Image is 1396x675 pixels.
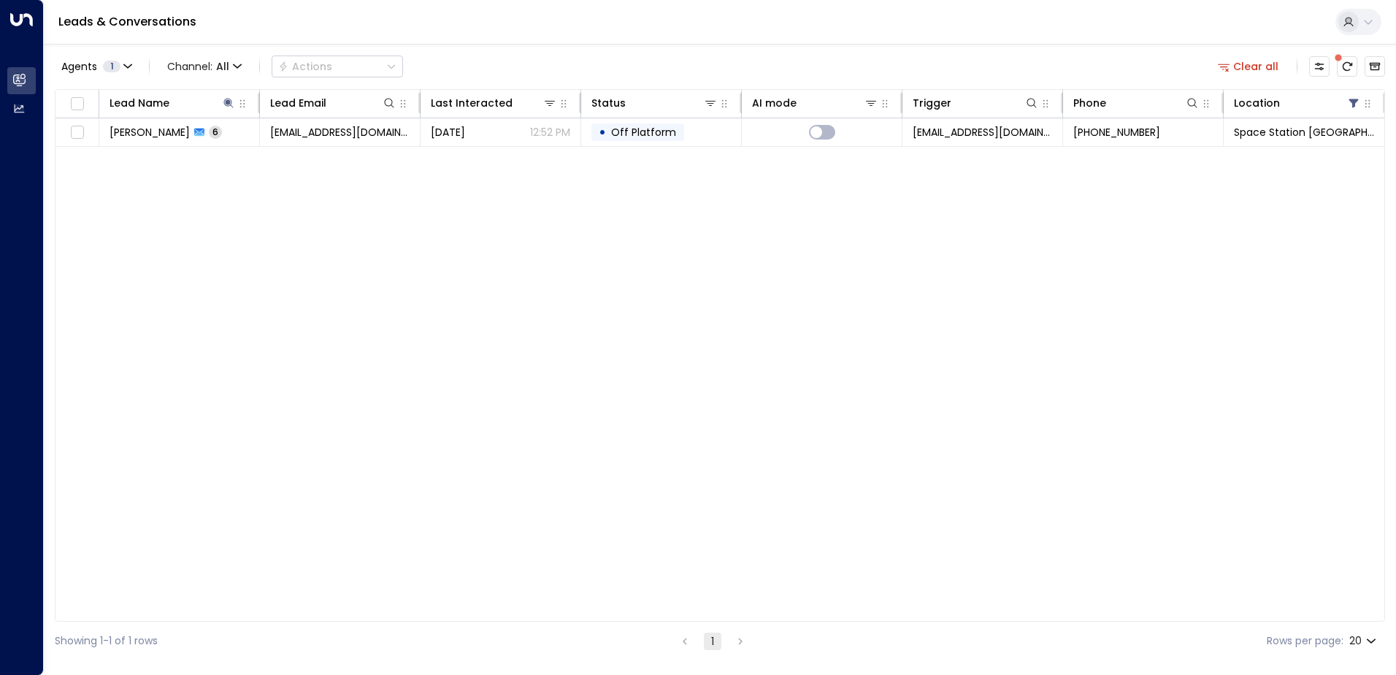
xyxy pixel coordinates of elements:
div: Phone [1073,94,1200,112]
button: Agents1 [55,56,137,77]
span: Toggle select all [68,95,86,113]
span: Toggle select row [68,123,86,142]
span: +447544027095 [1073,125,1160,140]
button: Archived Leads [1365,56,1385,77]
button: Channel:All [161,56,248,77]
div: Location [1234,94,1280,112]
div: AI mode [752,94,878,112]
div: Lead Name [110,94,236,112]
div: Phone [1073,94,1106,112]
div: • [599,120,606,145]
span: Agents [61,61,97,72]
button: page 1 [704,633,721,650]
nav: pagination navigation [675,632,750,650]
span: Off Platform [611,125,676,140]
div: Button group with a nested menu [272,56,403,77]
label: Rows per page: [1267,633,1343,649]
div: Showing 1-1 of 1 rows [55,633,158,649]
div: Last Interacted [431,94,557,112]
div: Location [1234,94,1361,112]
div: Lead Email [270,94,396,112]
span: Sep 20, 2025 [431,125,465,140]
div: Lead Name [110,94,169,112]
span: leads@space-station.co.uk [913,125,1052,140]
span: Space Station Swiss Cottage [1234,125,1374,140]
div: Trigger [913,94,951,112]
button: Actions [272,56,403,77]
a: Leads & Conversations [58,13,196,30]
span: There are new threads available. Refresh the grid to view the latest updates. [1337,56,1357,77]
span: Channel: [161,56,248,77]
button: Clear all [1212,56,1285,77]
div: Status [591,94,718,112]
div: Trigger [913,94,1039,112]
div: 20 [1349,630,1379,652]
p: 12:52 PM [530,125,570,140]
span: 1 [103,61,120,72]
span: vrodriguesod@gmail.com [270,125,410,140]
span: 6 [209,126,222,138]
div: Lead Email [270,94,326,112]
div: Status [591,94,626,112]
div: Last Interacted [431,94,513,112]
span: Victoria Rodrigues [110,125,190,140]
span: All [216,61,229,72]
div: Actions [278,60,332,73]
div: AI mode [752,94,797,112]
button: Customize [1309,56,1330,77]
